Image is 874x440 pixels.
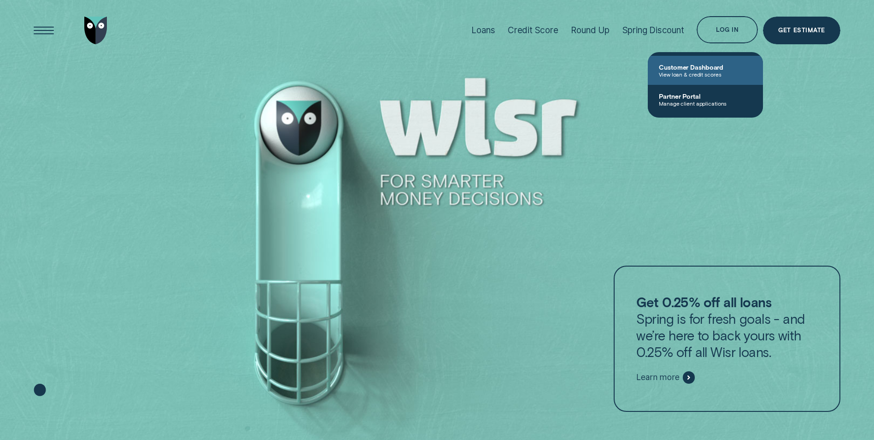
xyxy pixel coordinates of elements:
[659,100,752,107] span: Manage client applications
[636,294,771,310] strong: Get 0.25% off all loans
[636,372,679,382] span: Learn more
[763,17,840,44] a: Get Estimate
[571,25,610,36] div: Round Up
[648,56,763,85] a: Customer DashboardView loan & credit scores
[659,92,752,100] span: Partner Portal
[614,266,840,411] a: Get 0.25% off all loansSpring is for fresh goals - and we’re here to back yours with 0.25% off al...
[659,71,752,77] span: View loan & credit scores
[648,85,763,114] a: Partner PortalManage client applications
[471,25,495,36] div: Loans
[659,63,752,71] span: Customer Dashboard
[30,17,58,44] button: Open Menu
[636,294,817,360] p: Spring is for fresh goals - and we’re here to back yours with 0.25% off all Wisr loans.
[508,25,558,36] div: Credit Score
[622,25,684,36] div: Spring Discount
[84,17,107,44] img: Wisr
[697,16,758,44] button: Log in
